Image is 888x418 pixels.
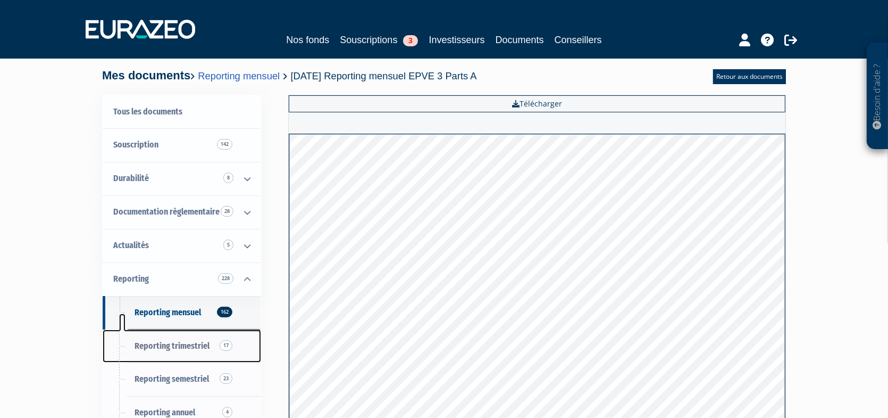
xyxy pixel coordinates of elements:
[103,363,261,396] a: Reporting semestriel23
[429,32,484,47] a: Investisseurs
[103,229,261,263] a: Actualités 5
[102,69,477,82] h4: Mes documents
[555,32,602,47] a: Conseillers
[286,32,329,47] a: Nos fonds
[135,374,209,384] span: Reporting semestriel
[218,273,233,284] span: 228
[135,307,201,317] span: Reporting mensuel
[340,32,418,47] a: Souscriptions3
[86,20,195,39] img: 1732889491-logotype_eurazeo_blanc_rvb.png
[103,95,261,129] a: Tous les documents
[403,35,418,46] span: 3
[496,32,544,47] a: Documents
[223,173,233,183] span: 8
[223,240,233,250] span: 5
[103,162,261,195] a: Durabilité 8
[289,95,785,112] a: Télécharger
[217,139,232,150] span: 142
[113,274,149,284] span: Reporting
[103,128,261,162] a: Souscription142
[135,407,195,417] span: Reporting annuel
[220,340,232,351] span: 17
[113,173,149,183] span: Durabilité
[221,206,233,217] span: 28
[113,240,149,250] span: Actualités
[222,407,232,417] span: 4
[872,48,884,144] p: Besoin d'aide ?
[198,70,280,81] a: Reporting mensuel
[113,207,220,217] span: Documentation règlementaire
[103,330,261,363] a: Reporting trimestriel17
[103,263,261,296] a: Reporting 228
[217,307,232,317] span: 162
[135,341,210,351] span: Reporting trimestriel
[113,140,158,150] span: Souscription
[290,70,476,81] span: [DATE] Reporting mensuel EPVE 3 Parts A
[713,69,786,84] a: Retour aux documents
[103,195,261,229] a: Documentation règlementaire 28
[103,296,261,330] a: Reporting mensuel162
[220,373,232,384] span: 23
